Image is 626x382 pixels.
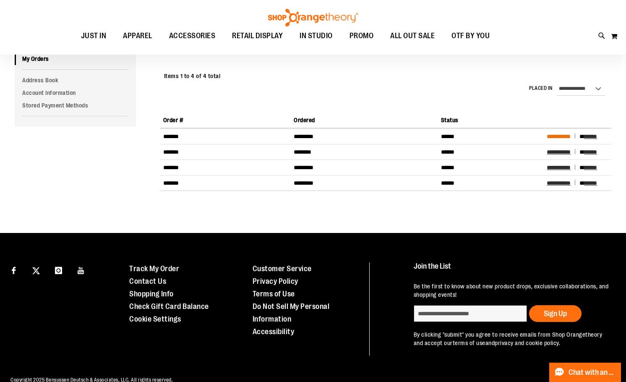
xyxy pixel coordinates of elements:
[438,113,544,128] th: Status
[451,26,490,45] span: OTF BY YOU
[253,327,295,336] a: Accessibility
[29,262,44,277] a: Visit our X page
[160,113,291,128] th: Order #
[390,26,435,45] span: ALL OUT SALE
[129,277,166,285] a: Contact Us
[81,26,107,45] span: JUST IN
[32,267,40,275] img: Twitter
[549,363,621,382] button: Chat with an Expert
[169,26,216,45] span: ACCESSORIES
[15,99,136,112] a: Stored Payment Methods
[74,262,89,277] a: Visit our Youtube page
[544,309,567,318] span: Sign Up
[414,330,610,347] p: By clicking "submit" you agree to receive emails from Shop Orangetheory and accept our and
[300,26,333,45] span: IN STUDIO
[129,290,174,298] a: Shopping Info
[51,262,66,277] a: Visit our Instagram page
[6,262,21,277] a: Visit our Facebook page
[267,9,359,26] img: Shop Orangetheory
[123,26,152,45] span: APPAREL
[129,315,181,323] a: Cookie Settings
[350,26,374,45] span: PROMO
[15,74,136,86] a: Address Book
[569,369,616,377] span: Chat with an Expert
[15,86,136,99] a: Account Information
[232,26,283,45] span: RETAIL DISPLAY
[253,277,298,285] a: Privacy Policy
[253,264,312,273] a: Customer Service
[495,340,560,346] a: privacy and cookie policy.
[290,113,438,128] th: Ordered
[164,73,221,79] span: Items 1 to 4 of 4 total
[15,52,136,65] a: My Orders
[414,262,610,278] h4: Join the List
[529,305,582,322] button: Sign Up
[129,302,209,311] a: Check Gift Card Balance
[129,264,179,273] a: Track My Order
[529,85,553,92] label: Placed in
[453,340,485,346] a: terms of use
[253,290,295,298] a: Terms of Use
[414,282,610,299] p: Be the first to know about new product drops, exclusive collaborations, and shopping events!
[414,305,527,322] input: enter email
[253,302,330,323] a: Do Not Sell My Personal Information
